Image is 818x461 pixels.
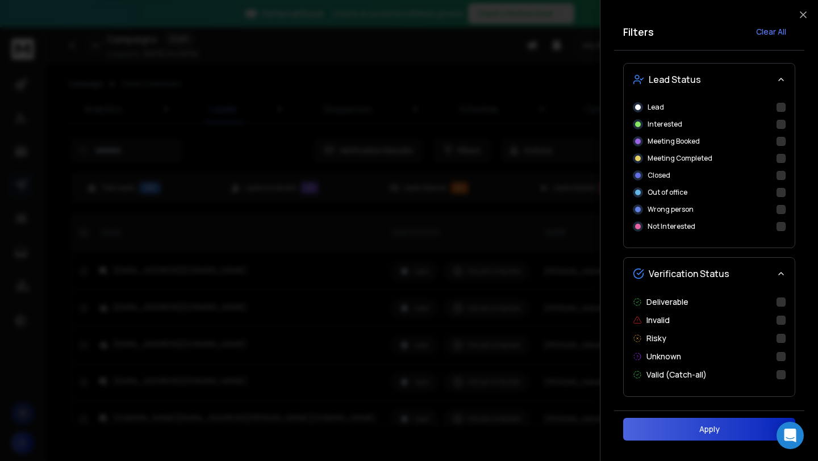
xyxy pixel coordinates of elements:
p: Valid (Catch-all) [646,369,707,380]
div: Open Intercom Messenger [777,422,804,449]
p: Interested [648,120,682,129]
p: Meeting Completed [648,154,712,163]
p: Out of office [648,188,687,197]
p: Risky [646,333,666,344]
p: Wrong person [648,205,694,214]
h2: Filters [623,24,654,40]
p: Invalid [646,315,670,326]
div: Verification Status [624,290,795,396]
span: Verification Status [649,267,729,280]
p: Closed [648,171,670,180]
p: Deliverable [646,296,688,308]
p: Lead [648,103,664,112]
div: Lead Status [624,95,795,248]
span: Lead Status [649,73,701,86]
p: Not Interested [648,222,695,231]
p: Unknown [646,351,681,362]
p: Meeting Booked [648,137,700,146]
button: Clear All [747,20,795,43]
button: Verification Status [624,258,795,290]
button: Apply [623,418,795,441]
button: Lead Status [624,64,795,95]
